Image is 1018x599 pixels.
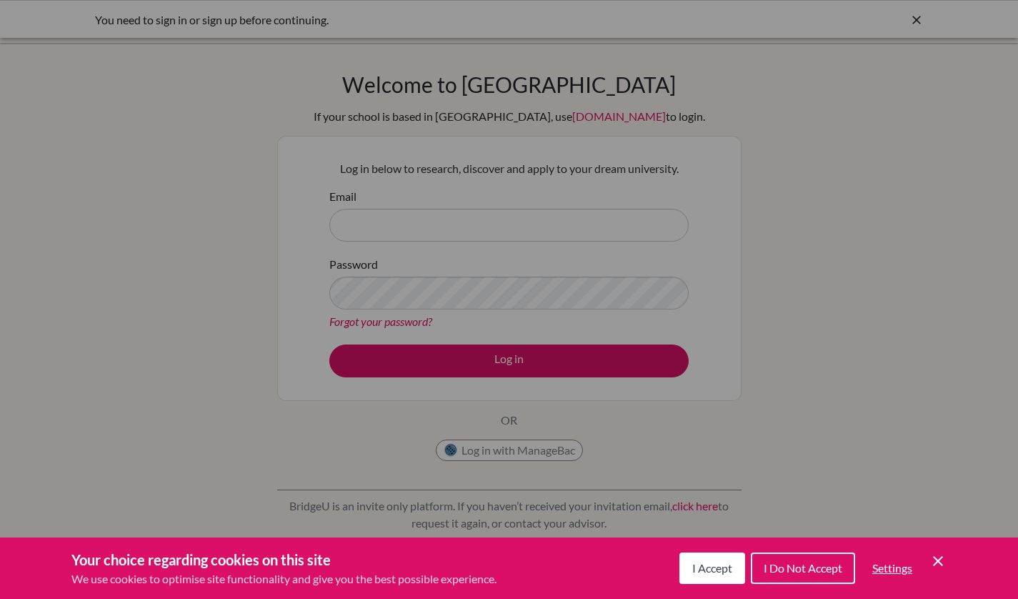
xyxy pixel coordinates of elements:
button: Save and close [929,553,947,570]
button: I Accept [679,553,745,584]
p: We use cookies to optimise site functionality and give you the best possible experience. [71,570,496,588]
span: Settings [872,561,912,575]
span: I Accept [692,561,732,575]
h3: Your choice regarding cookies on this site [71,549,496,570]
span: I Do Not Accept [764,561,842,575]
button: Settings [861,554,924,583]
button: I Do Not Accept [751,553,855,584]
